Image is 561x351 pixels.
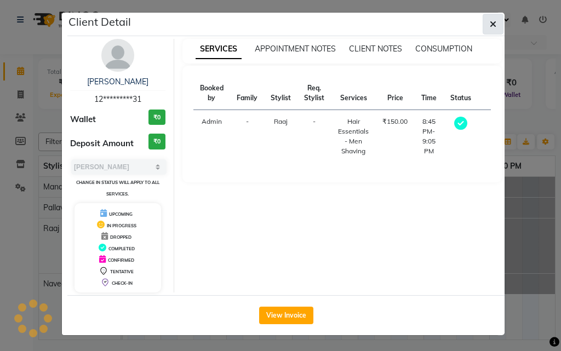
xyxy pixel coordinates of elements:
img: avatar [101,39,134,72]
span: CONSUMPTION [415,44,472,54]
th: Price [376,77,414,110]
th: Booked by [193,77,231,110]
th: Time [414,77,444,110]
span: Deposit Amount [70,137,134,150]
th: Services [331,77,376,110]
div: Hair Essentials - Men Shaving [338,117,369,156]
span: CHECK-IN [112,280,133,286]
th: Status [444,77,478,110]
span: CLIENT NOTES [349,44,402,54]
span: APPOINTMENT NOTES [255,44,336,54]
span: CONFIRMED [108,257,134,263]
td: Admin [193,110,231,163]
td: - [297,110,331,163]
th: Family [230,77,264,110]
span: UPCOMING [109,211,133,217]
div: ₹150.00 [382,117,408,126]
button: View Invoice [259,307,313,324]
th: Stylist [264,77,297,110]
span: COMPLETED [108,246,135,251]
span: Raaj [274,117,288,125]
h3: ₹0 [148,134,165,149]
small: Change in status will apply to all services. [76,180,159,197]
a: [PERSON_NAME] [87,77,148,87]
h3: ₹0 [148,110,165,125]
span: TENTATIVE [110,269,134,274]
span: SERVICES [196,39,242,59]
span: DROPPED [110,234,131,240]
span: IN PROGRESS [107,223,136,228]
td: - [230,110,264,163]
td: 8:45 PM-9:05 PM [414,110,444,163]
span: Wallet [70,113,96,126]
h5: Client Detail [68,14,131,30]
th: Req. Stylist [297,77,331,110]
